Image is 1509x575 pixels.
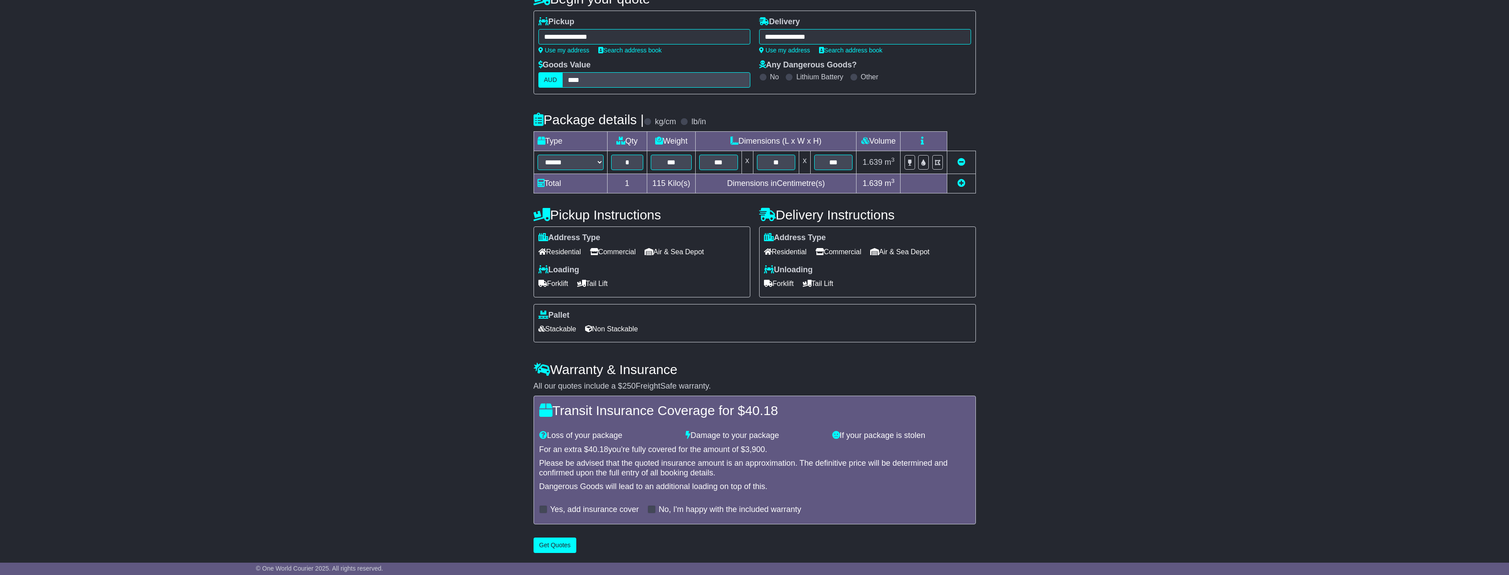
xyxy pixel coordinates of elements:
a: Search address book [819,47,882,54]
span: 40.18 [589,445,608,454]
a: Search address book [598,47,662,54]
span: 250 [623,382,636,390]
label: lb/in [691,117,706,127]
span: m [885,158,895,167]
label: No [770,73,779,81]
td: Volume [856,132,901,151]
span: 3,900 [745,445,765,454]
span: 1.639 [863,179,882,188]
label: Address Type [764,233,826,243]
div: If your package is stolen [828,431,975,441]
td: Total [534,174,607,193]
span: 40.18 [745,403,778,418]
label: Lithium Battery [796,73,843,81]
span: Commercial [816,245,861,259]
span: Forklift [538,277,568,290]
label: Unloading [764,265,813,275]
sup: 3 [891,156,895,163]
h4: Transit Insurance Coverage for $ [539,403,970,418]
div: For an extra $ you're fully covered for the amount of $ . [539,445,970,455]
td: Qty [607,132,647,151]
span: Air & Sea Depot [645,245,704,259]
div: Loss of your package [535,431,682,441]
button: Get Quotes [534,538,577,553]
h4: Delivery Instructions [759,208,976,222]
label: Pickup [538,17,575,27]
td: Kilo(s) [647,174,696,193]
label: Pallet [538,311,570,320]
div: Dangerous Goods will lead to an additional loading on top of this. [539,482,970,492]
span: © One World Courier 2025. All rights reserved. [256,565,383,572]
label: No, I'm happy with the included warranty [659,505,801,515]
a: Use my address [538,47,590,54]
span: Residential [538,245,581,259]
span: Commercial [590,245,636,259]
label: Delivery [759,17,800,27]
label: Yes, add insurance cover [550,505,639,515]
div: Damage to your package [681,431,828,441]
td: Weight [647,132,696,151]
h4: Warranty & Insurance [534,362,976,377]
a: Add new item [957,179,965,188]
span: Air & Sea Depot [870,245,930,259]
span: Tail Lift [803,277,834,290]
span: Non Stackable [585,322,638,336]
span: 115 [653,179,666,188]
label: Any Dangerous Goods? [759,60,857,70]
td: Dimensions in Centimetre(s) [696,174,856,193]
label: AUD [538,72,563,88]
span: Forklift [764,277,794,290]
a: Remove this item [957,158,965,167]
td: Type [534,132,607,151]
label: Address Type [538,233,601,243]
div: All our quotes include a $ FreightSafe warranty. [534,382,976,391]
h4: Pickup Instructions [534,208,750,222]
div: Please be advised that the quoted insurance amount is an approximation. The definitive price will... [539,459,970,478]
h4: Package details | [534,112,644,127]
label: Other [861,73,879,81]
span: 1.639 [863,158,882,167]
label: Goods Value [538,60,591,70]
span: Tail Lift [577,277,608,290]
td: x [799,151,810,174]
td: 1 [607,174,647,193]
span: m [885,179,895,188]
td: x [742,151,753,174]
sup: 3 [891,178,895,184]
label: kg/cm [655,117,676,127]
td: Dimensions (L x W x H) [696,132,856,151]
span: Stackable [538,322,576,336]
span: Residential [764,245,807,259]
label: Loading [538,265,579,275]
a: Use my address [759,47,810,54]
